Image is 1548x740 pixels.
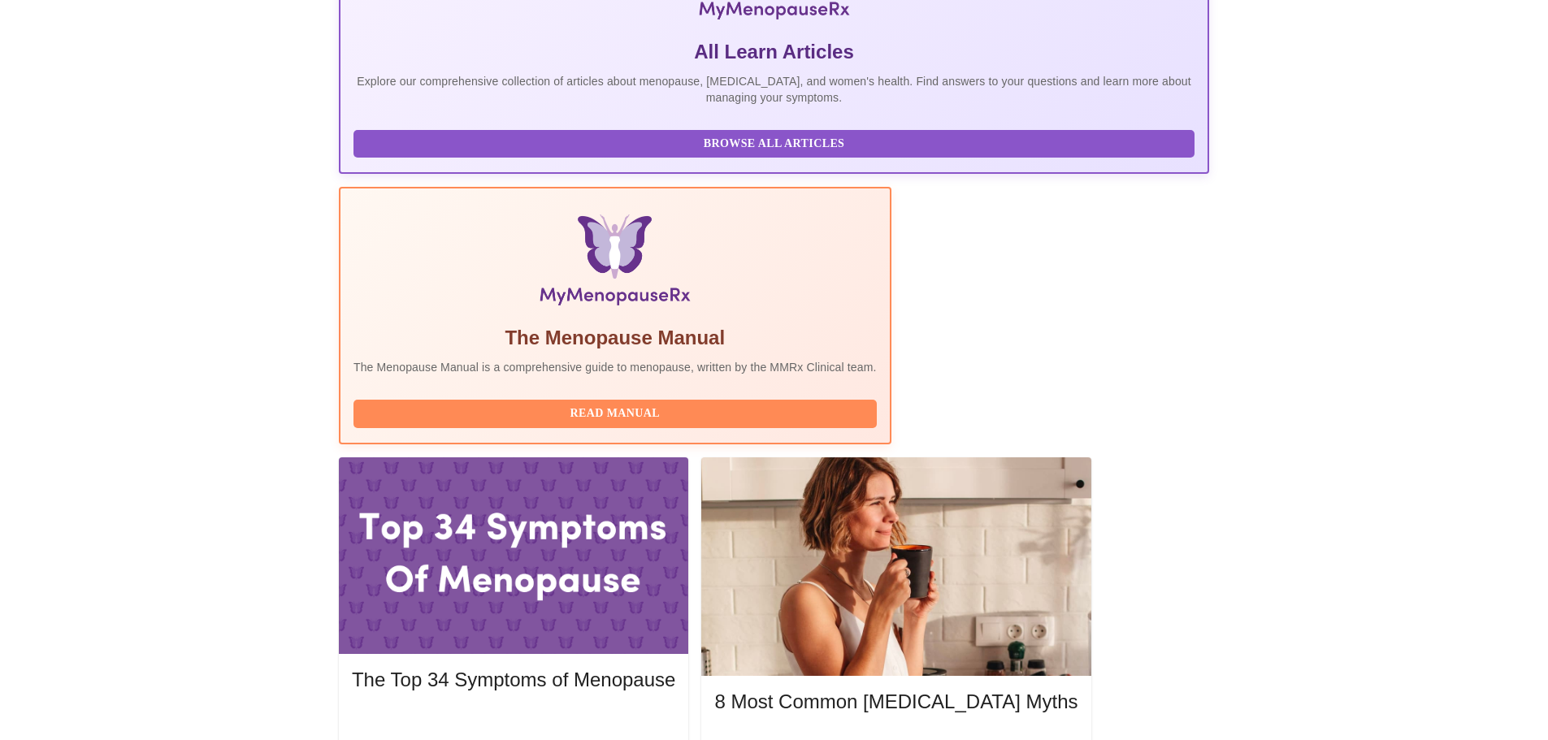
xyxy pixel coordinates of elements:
a: Browse All Articles [353,136,1199,149]
span: Read Manual [370,404,861,424]
p: The Menopause Manual is a comprehensive guide to menopause, written by the MMRx Clinical team. [353,359,877,375]
button: Read Manual [353,400,877,428]
span: Browse All Articles [370,134,1178,154]
h5: The Menopause Manual [353,325,877,351]
h5: All Learn Articles [353,39,1195,65]
button: Browse All Articles [353,130,1195,158]
span: Read More [368,712,659,732]
a: Read Manual [353,405,881,419]
img: Menopause Manual [436,214,793,312]
h5: The Top 34 Symptoms of Menopause [352,667,675,693]
p: Explore our comprehensive collection of articles about menopause, [MEDICAL_DATA], and women's hea... [353,73,1195,106]
a: Read More [352,713,679,727]
h5: 8 Most Common [MEDICAL_DATA] Myths [714,689,1078,715]
button: Read More [352,708,675,736]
